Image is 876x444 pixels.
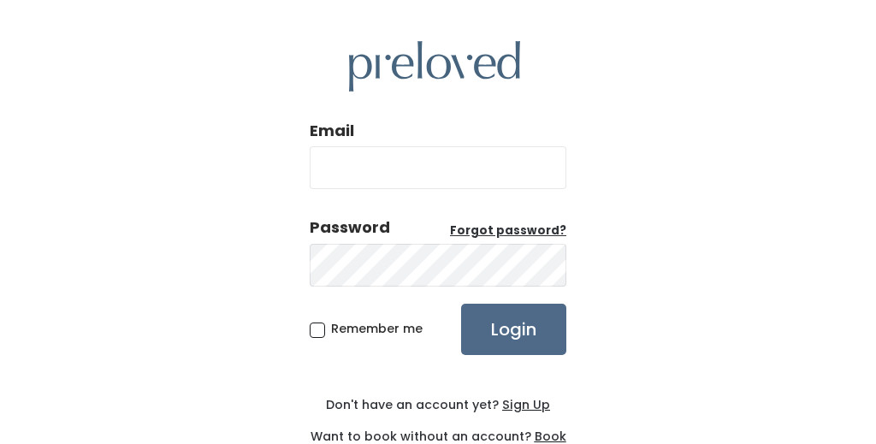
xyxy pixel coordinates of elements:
[502,396,550,413] u: Sign Up
[450,222,566,240] a: Forgot password?
[349,41,520,92] img: preloved logo
[499,396,550,413] a: Sign Up
[461,304,566,355] input: Login
[310,396,566,414] div: Don't have an account yet?
[331,320,423,337] span: Remember me
[310,120,354,142] label: Email
[310,216,390,239] div: Password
